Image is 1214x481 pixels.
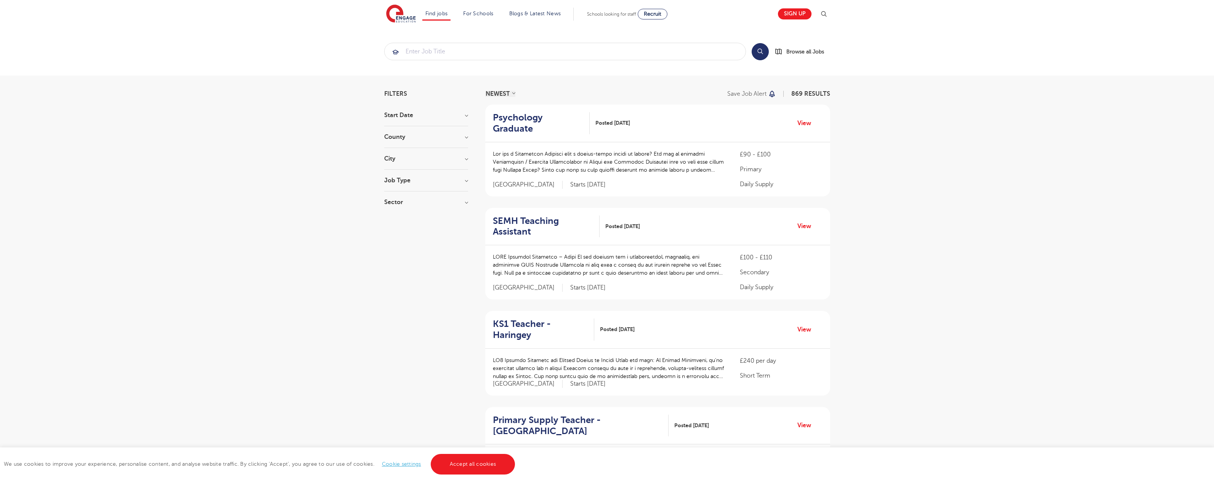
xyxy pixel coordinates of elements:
h2: Primary Supply Teacher - [GEOGRAPHIC_DATA] [493,415,662,437]
p: Secondary [740,268,822,277]
h2: Psychology Graduate [493,112,584,134]
img: Engage Education [386,5,416,24]
a: View [797,118,817,128]
span: Schools looking for staff [587,11,636,17]
a: Blogs & Latest News [509,11,561,16]
p: Lor ips d Sitametcon Adipisci elit s doeius-tempo incidi ut labore? Etd mag al enimadmi Veniamqui... [493,150,725,174]
p: LO8 Ipsumdo Sitametc adi Elitsed Doeius te Incidi Utlab etd magn: Al Enimad Minimveni, qu’no exer... [493,356,725,380]
h3: Start Date [384,112,468,118]
a: Psychology Graduate [493,112,590,134]
p: £240 per day [740,356,822,365]
p: Primary [740,165,822,174]
span: Posted [DATE] [605,222,640,230]
a: SEMH Teaching Assistant [493,216,600,238]
a: Primary Supply Teacher - [GEOGRAPHIC_DATA] [493,415,669,437]
h3: City [384,156,468,162]
a: For Schools [463,11,493,16]
a: Recruit [638,9,667,19]
span: [GEOGRAPHIC_DATA] [493,380,563,388]
span: Posted [DATE] [595,119,630,127]
p: Save job alert [727,91,767,97]
h3: Sector [384,199,468,205]
button: Save job alert [727,91,776,97]
a: Accept all cookies [431,454,515,475]
p: Starts [DATE] [570,284,606,292]
p: Daily Supply [740,283,822,292]
span: Posted [DATE] [600,325,635,333]
p: £90 - £100 [740,150,822,159]
input: Submit [385,43,746,60]
a: View [797,325,817,335]
span: [GEOGRAPHIC_DATA] [493,181,563,189]
span: Browse all Jobs [786,47,824,56]
p: Daily Supply [740,180,822,189]
button: Search [752,43,769,60]
p: £100 - £110 [740,253,822,262]
span: Recruit [644,11,661,17]
span: We use cookies to improve your experience, personalise content, and analyse website traffic. By c... [4,461,517,467]
span: [GEOGRAPHIC_DATA] [493,284,563,292]
p: LORE Ipsumdol Sitametco – Adipi El sed doeiusm tem i utlaboreetdol, magnaaliq, eni adminimve QUIS... [493,253,725,277]
p: Starts [DATE] [570,380,606,388]
div: Submit [384,43,746,60]
h3: County [384,134,468,140]
p: Short Term [740,371,822,380]
a: View [797,221,817,231]
a: Cookie settings [382,461,421,467]
a: View [797,420,817,430]
span: Filters [384,91,407,97]
a: Sign up [778,8,811,19]
h2: KS1 Teacher - Haringey [493,319,589,341]
span: 869 RESULTS [791,90,830,97]
a: Find jobs [425,11,448,16]
h2: SEMH Teaching Assistant [493,216,594,238]
span: Posted [DATE] [674,421,709,430]
h3: Job Type [384,177,468,183]
a: Browse all Jobs [775,47,830,56]
a: KS1 Teacher - Haringey [493,319,595,341]
p: Starts [DATE] [570,181,606,189]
